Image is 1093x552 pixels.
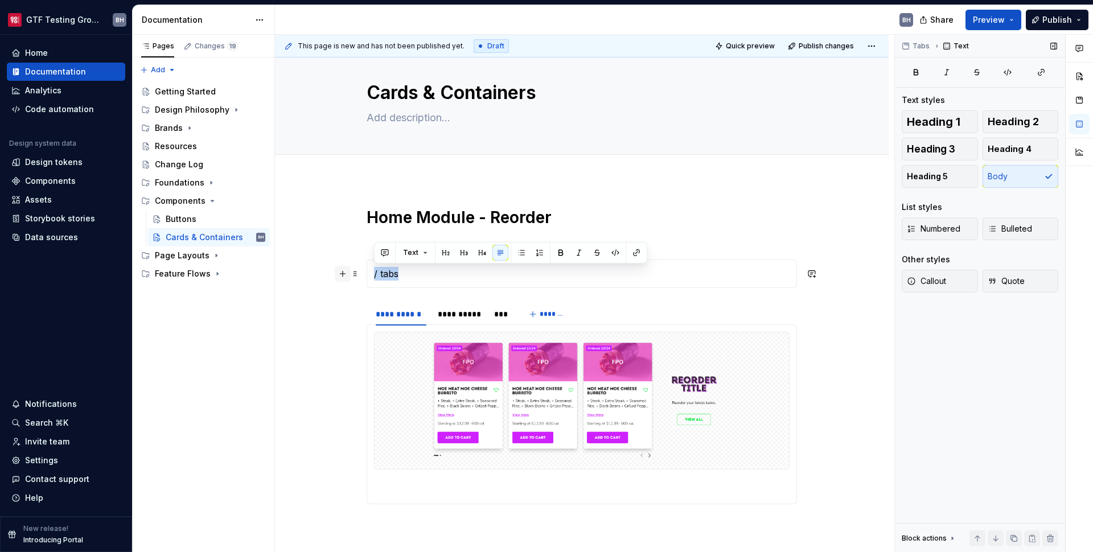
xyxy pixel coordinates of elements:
button: Heading 1 [902,110,978,133]
button: Quick preview [712,38,780,54]
div: Components [25,175,76,187]
a: Data sources [7,228,125,246]
div: Change Log [155,159,203,170]
textarea: Cards & Containers [364,79,795,106]
a: Getting Started [137,83,270,101]
button: Publish changes [784,38,859,54]
div: Assets [25,194,52,205]
button: Publish [1026,10,1088,30]
div: Design tokens [25,156,83,168]
button: Heading 3 [902,138,978,160]
div: Cards & Containers [166,232,243,243]
div: Page Layouts [155,250,209,261]
section-item: Desktop Web [374,332,790,497]
div: Other styles [902,254,950,265]
div: Analytics [25,85,61,96]
span: Heading 4 [988,143,1032,155]
div: Storybook stories [25,213,95,224]
span: Publish changes [799,42,854,51]
button: Bulleted [983,217,1059,240]
button: Help [7,489,125,507]
div: BH [258,232,264,243]
button: Notifications [7,395,125,413]
div: Brands [137,119,270,137]
div: Documentation [142,14,249,26]
span: Publish [1042,14,1072,26]
div: Contact support [25,473,89,485]
button: Add [137,62,179,78]
div: Notifications [25,398,77,410]
span: 19 [227,42,238,51]
div: Feature Flows [155,268,211,279]
div: Changes [195,42,238,51]
div: Code automation [25,104,94,115]
span: Draft [487,42,504,51]
a: Resources [137,137,270,155]
div: BH [116,15,124,24]
div: Buttons [166,213,196,225]
button: Search ⌘K [7,414,125,432]
div: Components [137,192,270,210]
span: Tabs [913,42,930,51]
h1: Home Module - Reorder [367,207,797,228]
span: Numbered [907,223,960,234]
button: Tabs [898,38,935,54]
span: Quick preview [726,42,775,51]
div: Invite team [25,436,69,447]
a: Documentation [7,63,125,81]
span: Quote [988,275,1025,287]
div: Help [25,492,43,504]
a: Buttons [147,210,270,228]
button: Callout [902,270,978,293]
div: Feature Flows [137,265,270,283]
button: Share [914,10,961,30]
button: Heading 2 [983,110,1059,133]
span: Callout [907,275,946,287]
button: Quote [983,270,1059,293]
span: Bulleted [988,223,1032,234]
a: Change Log [137,155,270,174]
div: Getting Started [155,86,216,97]
button: Heading 5 [902,165,978,188]
a: Code automation [7,100,125,118]
div: Design Philosophy [155,104,229,116]
div: Design Philosophy [137,101,270,119]
div: Brands [155,122,183,134]
div: Page tree [137,83,270,283]
button: Contact support [7,470,125,488]
div: Pages [141,42,174,51]
span: Heading 5 [907,171,948,182]
div: List styles [902,201,942,213]
img: f4f33d50-0937-4074-a32a-c7cda971eed1.png [8,13,22,27]
p: / tabs [374,267,790,281]
a: Design tokens [7,153,125,171]
p: New release! [23,524,68,533]
div: Text styles [902,94,945,106]
p: Introducing Portal [23,535,83,545]
a: Invite team [7,432,125,451]
div: GTF Testing Grounds [26,14,99,26]
button: GTF Testing GroundsBH [2,7,130,32]
div: Settings [25,455,58,466]
div: Data sources [25,232,78,243]
button: Preview [965,10,1021,30]
div: Components [155,195,206,207]
div: Home [25,47,48,59]
div: Block actions [902,530,957,546]
span: Preview [973,14,1005,26]
div: Page Layouts [137,246,270,265]
span: Heading 1 [907,116,960,127]
a: Home [7,44,125,62]
span: Heading 3 [907,143,955,155]
a: Analytics [7,81,125,100]
a: Components [7,172,125,190]
div: Block actions [902,534,947,543]
a: Cards & ContainersBH [147,228,270,246]
div: Foundations [155,177,204,188]
button: Numbered [902,217,978,240]
span: Add [151,65,165,75]
span: This page is new and has not been published yet. [298,42,465,51]
div: BH [902,15,911,24]
div: Foundations [137,174,270,192]
div: Resources [155,141,197,152]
